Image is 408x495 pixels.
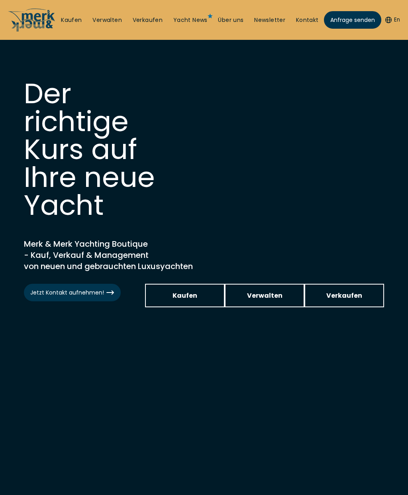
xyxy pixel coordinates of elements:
[24,284,121,301] a: Jetzt Kontakt aufnehmen!
[254,16,285,24] a: Newsletter
[133,16,163,24] a: Verkaufen
[304,284,384,307] a: Verkaufen
[61,16,82,24] a: Kaufen
[247,291,282,301] span: Verwalten
[326,291,362,301] span: Verkaufen
[173,291,197,301] span: Kaufen
[145,284,225,307] a: Kaufen
[330,16,375,24] span: Anfrage senden
[296,16,319,24] a: Kontakt
[324,11,381,29] a: Anfrage senden
[218,16,243,24] a: Über uns
[385,16,400,24] button: En
[24,238,223,272] h2: Merk & Merk Yachting Boutique - Kauf, Verkauf & Management von neuen und gebrauchten Luxusyachten
[24,80,183,219] h1: Der richtige Kurs auf Ihre neue Yacht
[30,289,114,297] span: Jetzt Kontakt aufnehmen!
[225,284,304,307] a: Verwalten
[92,16,122,24] a: Verwalten
[173,16,208,24] a: Yacht News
